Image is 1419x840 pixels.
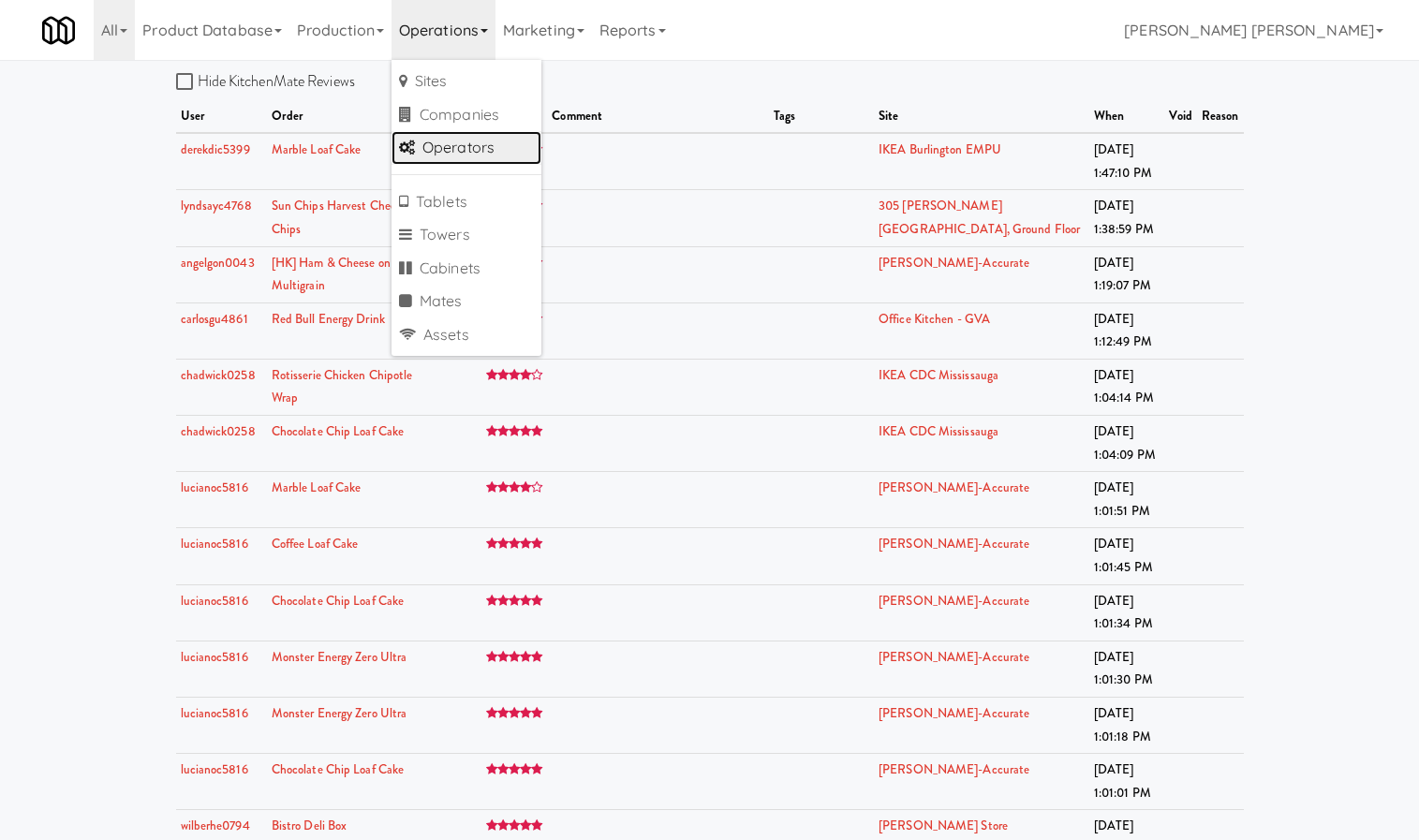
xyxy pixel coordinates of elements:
[181,422,256,440] a: chadwick0258
[176,100,267,134] th: user
[272,254,391,295] a: [HK] Ham & Cheese on Multigrain
[879,817,1008,834] a: [PERSON_NAME] Store
[1089,133,1165,190] td: [DATE] 1:47:10 PM
[879,479,1029,496] a: [PERSON_NAME]-Accurate
[1089,472,1165,528] td: [DATE] 1:01:51 PM
[879,140,1001,158] a: IKEA Burlington EMPU
[181,366,256,384] a: chadwick0258
[272,310,385,328] a: Red Bull Energy Drink
[1197,100,1244,134] th: Reason
[879,366,998,384] a: IKEA CDC Mississauga
[181,310,248,328] a: carlosgu4861
[181,535,248,553] a: lucianoc5816
[392,185,541,219] a: Tablets
[1089,246,1165,302] td: [DATE] 1:19:07 PM
[42,14,75,47] img: Micromart
[879,254,1029,272] a: [PERSON_NAME]-Accurate
[1164,100,1196,134] th: Void
[547,100,769,134] th: comment
[181,254,255,272] a: angelgon0043
[879,592,1029,610] a: [PERSON_NAME]-Accurate
[879,197,1080,238] a: 305 [PERSON_NAME][GEOGRAPHIC_DATA], Ground Floor
[1089,641,1165,697] td: [DATE] 1:01:30 PM
[879,704,1029,722] a: [PERSON_NAME]-Accurate
[272,197,414,238] a: Sun Chips Harvest Cheddar Chips
[272,535,359,553] a: Coffee Loaf Cake
[272,366,413,407] a: Rotisserie Chicken Chipotle Wrap
[1089,416,1165,472] td: [DATE] 1:04:09 PM
[392,318,541,352] a: Assets
[181,140,250,158] a: derekdic5399
[392,252,541,286] a: Cabinets
[392,98,541,132] a: Companies
[181,197,252,214] a: lyndsayc4768
[1089,302,1165,359] td: [DATE] 1:12:49 PM
[392,218,541,252] a: Towers
[879,535,1029,553] a: [PERSON_NAME]-Accurate
[272,422,404,440] a: Chocolate Chip Loaf Cake
[879,310,990,328] a: Office Kitchen - GVA
[1089,584,1165,641] td: [DATE] 1:01:34 PM
[879,422,998,440] a: IKEA CDC Mississauga
[1089,754,1165,810] td: [DATE] 1:01:01 PM
[272,704,407,722] a: Monster Energy Zero Ultra
[392,285,541,318] a: Mates
[1089,359,1165,415] td: [DATE] 1:04:14 PM
[181,704,248,722] a: lucianoc5816
[1089,698,1165,754] td: [DATE] 1:01:18 PM
[1089,528,1165,584] td: [DATE] 1:01:45 PM
[181,817,250,834] a: wilberhe0794
[176,75,198,90] input: Hide KitchenMate Reviews
[1089,190,1165,246] td: [DATE] 1:38:59 PM
[176,67,355,96] label: Hide KitchenMate Reviews
[272,648,407,666] a: Monster Energy Zero Ultra
[874,100,1089,134] th: site
[272,479,362,496] a: Marble Loaf Cake
[181,592,248,610] a: lucianoc5816
[272,817,347,834] a: Bistro Deli Box
[181,760,248,778] a: lucianoc5816
[392,65,541,98] a: Sites
[879,760,1029,778] a: [PERSON_NAME]-Accurate
[272,140,362,158] a: Marble Loaf Cake
[272,592,404,610] a: Chocolate Chip Loaf Cake
[769,100,874,134] th: Tags
[181,479,248,496] a: lucianoc5816
[392,131,541,165] a: Operators
[181,648,248,666] a: lucianoc5816
[272,760,404,778] a: Chocolate Chip Loaf Cake
[879,648,1029,666] a: [PERSON_NAME]-Accurate
[267,100,440,134] th: order
[1089,100,1165,134] th: when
